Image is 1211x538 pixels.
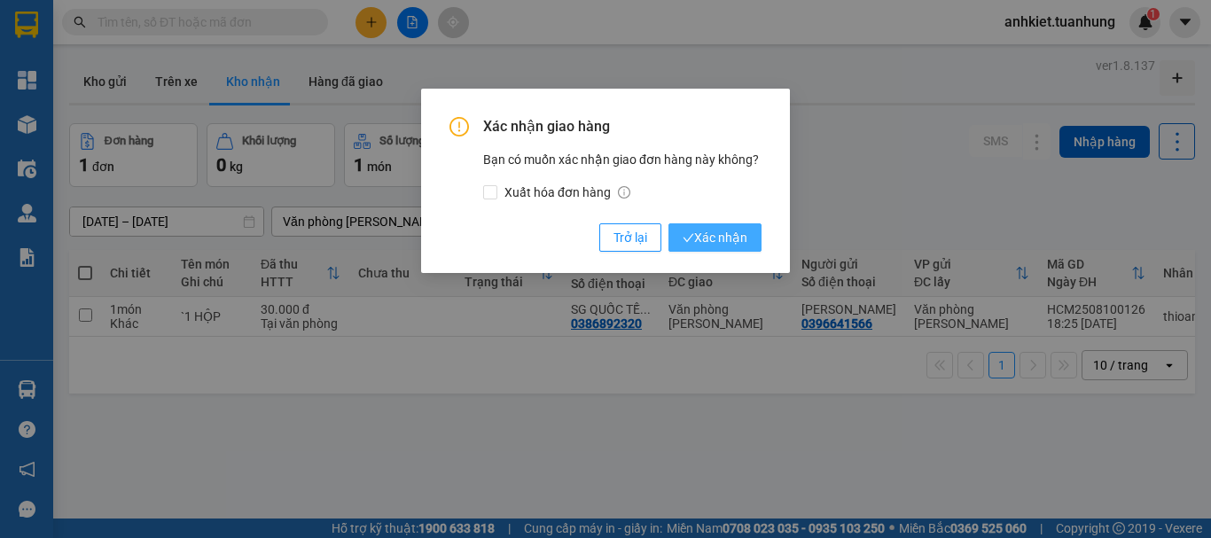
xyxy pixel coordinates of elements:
span: check [683,232,694,244]
button: Trở lại [599,223,661,252]
span: info-circle [618,186,630,199]
span: Trở lại [613,228,647,247]
span: Xác nhận giao hàng [483,117,762,136]
div: Bạn có muốn xác nhận giao đơn hàng này không? [483,150,762,202]
span: exclamation-circle [449,117,469,136]
button: checkXác nhận [668,223,762,252]
span: Xuất hóa đơn hàng [497,183,637,202]
span: Xác nhận [683,228,747,247]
